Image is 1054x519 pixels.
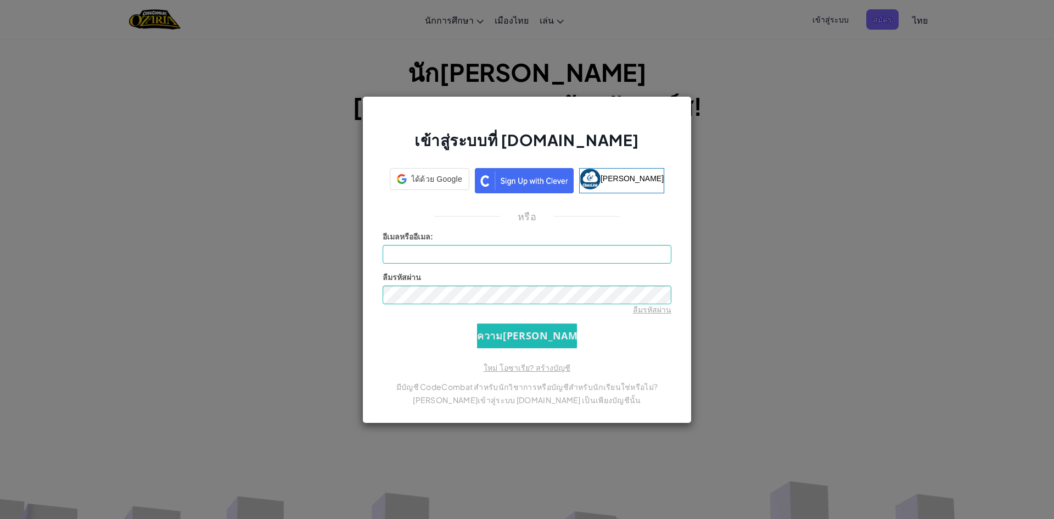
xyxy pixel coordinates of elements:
img: clever_sso_button@2x.png [475,168,574,193]
font: [PERSON_NAME] [601,174,664,182]
img: classlink-logo-small.png [580,169,601,189]
font: : [430,232,433,241]
a: ใหม่ โอซาเรีย? สร้างบัญชี [484,364,571,372]
font: [PERSON_NAME]เข้าสู่ระบบ [DOMAIN_NAME] เป็นเพียงบัญชีนั้น [413,395,641,405]
input: ความ[PERSON_NAME] [477,323,577,348]
div: ได้ด้วย Google [390,168,469,190]
a: ได้ด้วย Google [390,168,469,193]
a: ลืมรหัสผ่าน [633,305,671,314]
font: มีบัญชี CodeCombat สำหรับนักวิชาการหรือบัญชีสำหรับนักเรียนใช่หรือไม่? [396,382,658,392]
font: หรือ [518,210,536,222]
font: ได้ด้วย Google [411,175,462,183]
font: อีเมลหรืออีเมล [383,232,430,241]
font: เข้าสู่ระบบที่ [DOMAIN_NAME] [414,130,640,149]
font: ลืมรหัสผ่าน [383,273,421,282]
